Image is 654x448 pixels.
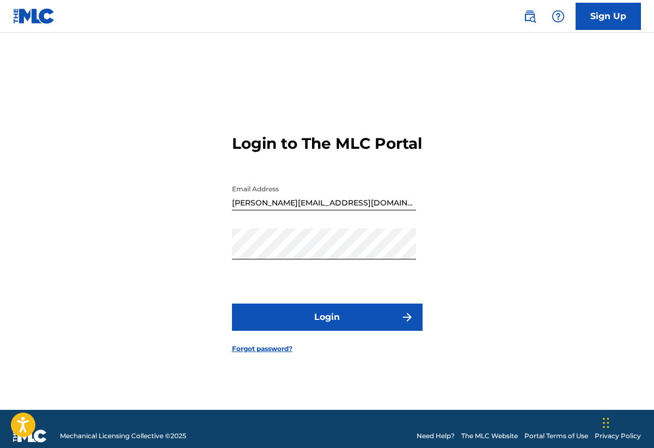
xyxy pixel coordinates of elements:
[600,396,654,448] iframe: Chat Widget
[60,431,186,441] span: Mechanical Licensing Collective © 2025
[552,10,565,23] img: help
[524,431,588,441] a: Portal Terms of Use
[576,3,641,30] a: Sign Up
[401,311,414,324] img: f7272a7cc735f4ea7f67.svg
[461,431,518,441] a: The MLC Website
[603,407,609,439] div: Drag
[232,134,422,153] h3: Login to The MLC Portal
[13,8,55,24] img: MLC Logo
[523,10,536,23] img: search
[232,344,292,354] a: Forgot password?
[417,431,455,441] a: Need Help?
[547,5,569,27] div: Help
[13,429,47,443] img: logo
[232,304,423,331] button: Login
[595,431,641,441] a: Privacy Policy
[519,5,541,27] a: Public Search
